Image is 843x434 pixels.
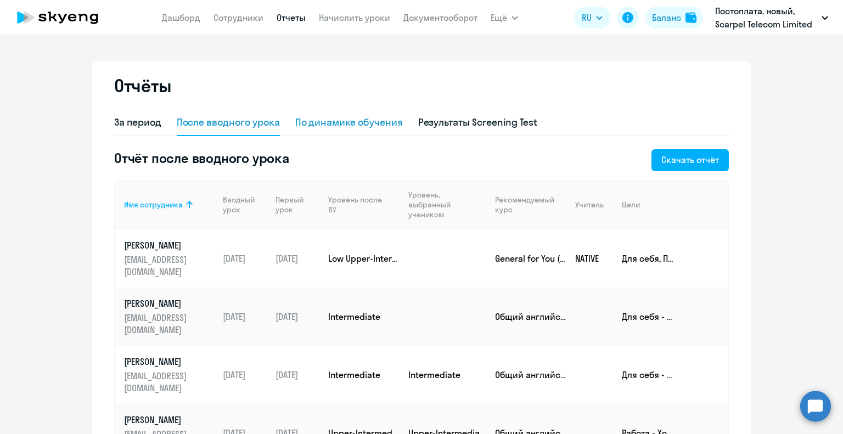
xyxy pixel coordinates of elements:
[491,7,518,29] button: Ещё
[276,252,319,264] p: [DATE]
[223,195,259,215] div: Вводный урок
[124,414,214,426] p: [PERSON_NAME]
[328,195,400,215] div: Уровень после ВУ
[622,200,640,210] div: Цели
[495,195,558,215] div: Рекомендуемый курс
[319,12,390,23] a: Начислить уроки
[622,252,673,264] p: Для себя, Подготовиться к переезду заграницу
[223,369,267,381] p: [DATE]
[124,200,214,210] div: Имя сотрудника
[319,229,400,288] td: Low Upper-Intermediate
[622,311,673,323] p: Для себя - Фильмы и сериалы в оригинале, понимать тексты и смысл любимых песен; Для себя - самора...
[177,115,280,129] div: После вводного урока
[124,356,214,394] a: [PERSON_NAME][EMAIL_ADDRESS][DOMAIN_NAME]
[710,4,834,31] button: Постоплата. новый, Scarpel Telecom Limited
[328,195,390,215] div: Уровень после ВУ
[622,369,673,381] p: Для себя - саморазвитие, чтобы быть образованным человеком; Учеба - Подготовка к экзамену (IELTS,...
[223,195,267,215] div: Вводный урок
[575,200,604,210] div: Учитель
[124,356,214,368] p: [PERSON_NAME]
[661,153,719,166] div: Скачать отчёт
[124,253,214,278] p: [EMAIL_ADDRESS][DOMAIN_NAME]
[124,297,214,309] p: [PERSON_NAME]
[408,190,486,219] div: Уровень, выбранный учеником
[575,200,613,210] div: Учитель
[295,115,403,129] div: По динамике обучения
[319,346,400,404] td: Intermediate
[213,12,263,23] a: Сотрудники
[223,252,267,264] p: [DATE]
[495,311,566,323] p: Общий английский
[124,200,183,210] div: Имя сотрудника
[114,115,161,129] div: За период
[622,200,719,210] div: Цели
[652,11,681,24] div: Баланс
[124,239,214,251] p: [PERSON_NAME]
[276,195,311,215] div: Первый урок
[495,369,566,381] p: Общий английский
[400,346,486,404] td: Intermediate
[124,370,214,394] p: [EMAIL_ADDRESS][DOMAIN_NAME]
[124,239,214,278] a: [PERSON_NAME][EMAIL_ADDRESS][DOMAIN_NAME]
[418,115,538,129] div: Результаты Screening Test
[276,195,319,215] div: Первый урок
[124,297,214,336] a: [PERSON_NAME][EMAIL_ADDRESS][DOMAIN_NAME]
[124,312,214,336] p: [EMAIL_ADDRESS][DOMAIN_NAME]
[276,369,319,381] p: [DATE]
[495,252,566,264] p: General for You (New General)
[685,12,696,23] img: balance
[114,149,289,167] h5: Отчёт после вводного урока
[715,4,817,31] p: Постоплата. новый, Scarpel Telecom Limited
[645,7,703,29] button: Балансbalance
[403,12,477,23] a: Документооборот
[162,12,200,23] a: Дашборд
[114,75,171,97] h2: Отчёты
[491,11,507,24] span: Ещё
[277,12,306,23] a: Отчеты
[319,288,400,346] td: Intermediate
[408,190,479,219] div: Уровень, выбранный учеником
[651,149,729,171] button: Скачать отчёт
[582,11,592,24] span: RU
[495,195,566,215] div: Рекомендуемый курс
[223,311,267,323] p: [DATE]
[276,311,319,323] p: [DATE]
[566,229,613,288] td: NATIVE
[574,7,610,29] button: RU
